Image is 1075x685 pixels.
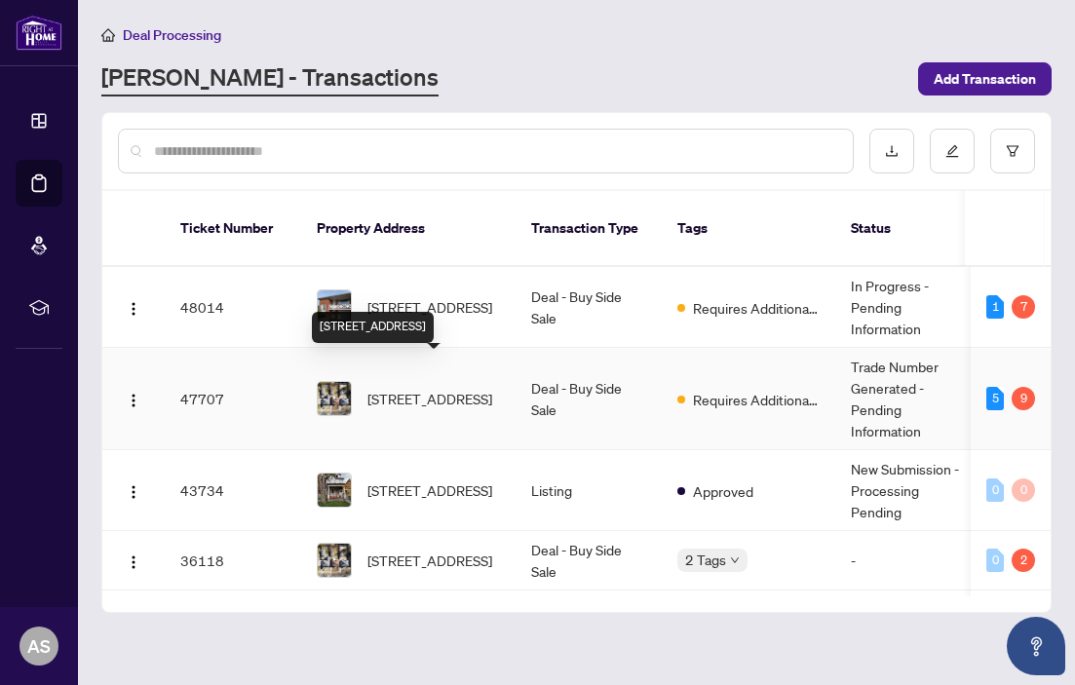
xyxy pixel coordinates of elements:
[662,191,835,267] th: Tags
[1012,387,1035,410] div: 9
[693,297,820,319] span: Requires Additional Docs
[730,555,740,565] span: down
[126,484,141,500] img: Logo
[693,389,820,410] span: Requires Additional Docs
[118,475,149,506] button: Logo
[1007,617,1065,675] button: Open asap
[16,15,62,51] img: logo
[516,450,662,531] td: Listing
[1012,549,1035,572] div: 2
[165,450,301,531] td: 43734
[986,478,1004,502] div: 0
[693,480,753,502] span: Approved
[301,191,516,267] th: Property Address
[869,129,914,173] button: download
[126,554,141,570] img: Logo
[990,129,1035,173] button: filter
[986,295,1004,319] div: 1
[516,348,662,450] td: Deal - Buy Side Sale
[165,531,301,590] td: 36118
[312,312,434,343] div: [STREET_ADDRESS]
[945,144,959,158] span: edit
[835,531,981,590] td: -
[885,144,899,158] span: download
[835,191,981,267] th: Status
[516,191,662,267] th: Transaction Type
[986,549,1004,572] div: 0
[930,129,975,173] button: edit
[918,62,1052,95] button: Add Transaction
[835,450,981,531] td: New Submission - Processing Pending
[318,544,351,577] img: thumbnail-img
[318,474,351,507] img: thumbnail-img
[118,383,149,414] button: Logo
[318,382,351,415] img: thumbnail-img
[685,549,726,571] span: 2 Tags
[27,632,51,660] span: AS
[123,26,221,44] span: Deal Processing
[126,393,141,408] img: Logo
[835,267,981,348] td: In Progress - Pending Information
[165,191,301,267] th: Ticket Number
[367,388,492,409] span: [STREET_ADDRESS]
[835,348,981,450] td: Trade Number Generated - Pending Information
[118,291,149,323] button: Logo
[1006,144,1019,158] span: filter
[367,296,492,318] span: [STREET_ADDRESS]
[101,61,439,96] a: [PERSON_NAME] - Transactions
[1012,478,1035,502] div: 0
[118,545,149,576] button: Logo
[165,348,301,450] td: 47707
[516,267,662,348] td: Deal - Buy Side Sale
[165,267,301,348] td: 48014
[126,301,141,317] img: Logo
[318,290,351,323] img: thumbnail-img
[367,550,492,571] span: [STREET_ADDRESS]
[986,387,1004,410] div: 5
[101,28,115,42] span: home
[1012,295,1035,319] div: 7
[367,479,492,501] span: [STREET_ADDRESS]
[516,531,662,590] td: Deal - Buy Side Sale
[934,63,1036,95] span: Add Transaction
